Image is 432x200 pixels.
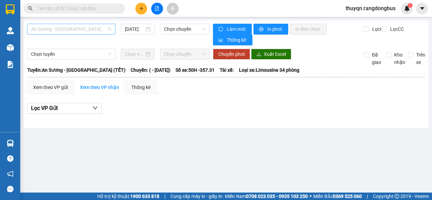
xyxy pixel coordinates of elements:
span: Kho nhận [391,51,408,66]
span: Tài xế: [220,66,234,74]
img: icon-new-feature [404,5,410,12]
span: file-add [155,6,159,11]
span: sync [218,27,224,32]
button: syncLàm mới [213,24,252,35]
span: thuyqn.rangdongbus [340,4,401,13]
button: downloadXuất Excel [251,49,291,60]
span: Đã giao [369,51,384,66]
span: 1 [409,3,411,8]
span: Lọc VP Gửi [31,104,58,112]
button: bar-chartThống kê [213,35,252,45]
span: search [28,6,33,11]
img: warehouse-icon [7,44,14,51]
span: Làm mới [227,25,246,33]
span: question-circle [7,155,13,162]
button: Chuyển phơi [213,49,250,60]
span: An Sương - Quảng Ngãi (TẾT) [31,24,111,34]
span: bar-chart [218,38,224,43]
button: caret-down [416,3,428,15]
span: message [7,186,13,192]
sup: 1 [408,3,412,8]
img: warehouse-icon [7,140,14,147]
img: warehouse-icon [7,27,14,34]
button: plus [135,3,147,15]
button: printerIn phơi [253,24,288,35]
span: In phơi [267,25,283,33]
input: Chọn ngày [125,50,144,58]
span: ⚪️ [309,195,312,198]
span: Hỗ trợ kỹ thuật: [97,193,159,200]
span: Miền Bắc [313,193,362,200]
span: printer [259,27,265,32]
button: In đơn chọn [290,24,327,35]
span: Cung cấp máy in - giấy in: [170,193,223,200]
span: Trên xe [413,51,428,66]
span: Chọn chuyến [164,24,205,34]
button: Lọc VP Gửi [27,103,102,114]
button: aim [167,3,179,15]
input: 13/08/2025 [125,25,144,33]
span: plus [139,6,144,11]
strong: 0708 023 035 - 0935 103 250 [246,194,308,199]
span: down [92,105,98,111]
span: | [164,193,165,200]
span: Thống kê [227,36,247,44]
span: Lọc CR [370,25,387,33]
img: solution-icon [7,61,14,68]
span: copyright [395,194,399,199]
span: Lọc CC [387,25,405,33]
span: aim [170,6,175,11]
input: Tìm tên, số ĐT hoặc mã đơn [37,5,117,12]
button: file-add [151,3,163,15]
span: Miền Nam [225,193,308,200]
span: | [367,193,368,200]
strong: 0369 525 060 [333,194,362,199]
span: caret-down [419,5,425,12]
span: notification [7,171,13,177]
span: Loại xe: Limousine 34 phòng [239,66,299,74]
span: Chọn chuyến [164,49,205,59]
div: Thống kê [131,84,151,91]
span: Chuyến: ( - [DATE]) [131,66,170,74]
img: logo-vxr [6,4,15,15]
strong: 1900 633 818 [130,194,159,199]
span: Số xe: 50H -357.31 [175,66,215,74]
